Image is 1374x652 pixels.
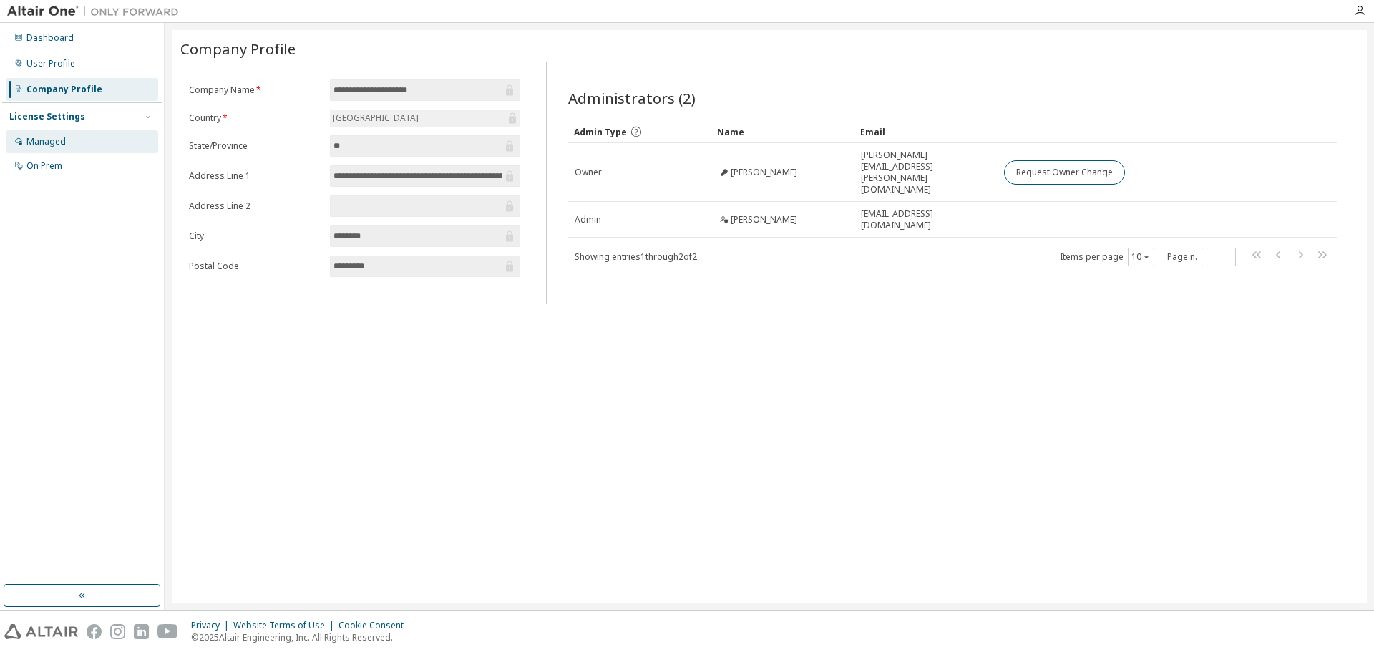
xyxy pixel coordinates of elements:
[4,624,78,639] img: altair_logo.svg
[575,167,602,178] span: Owner
[731,214,797,225] span: [PERSON_NAME]
[233,620,338,631] div: Website Terms of Use
[1167,248,1236,266] span: Page n.
[7,4,186,19] img: Altair One
[26,32,74,44] div: Dashboard
[189,200,321,212] label: Address Line 2
[189,230,321,242] label: City
[134,624,149,639] img: linkedin.svg
[26,160,62,172] div: On Prem
[26,58,75,69] div: User Profile
[575,250,697,263] span: Showing entries 1 through 2 of 2
[860,120,992,143] div: Email
[331,110,421,126] div: [GEOGRAPHIC_DATA]
[26,84,102,95] div: Company Profile
[568,88,696,108] span: Administrators (2)
[191,620,233,631] div: Privacy
[87,624,102,639] img: facebook.svg
[717,120,849,143] div: Name
[1060,248,1154,266] span: Items per page
[338,620,412,631] div: Cookie Consent
[26,136,66,147] div: Managed
[861,150,991,195] span: [PERSON_NAME][EMAIL_ADDRESS][PERSON_NAME][DOMAIN_NAME]
[731,167,797,178] span: [PERSON_NAME]
[157,624,178,639] img: youtube.svg
[861,208,991,231] span: [EMAIL_ADDRESS][DOMAIN_NAME]
[180,39,296,59] span: Company Profile
[1004,160,1125,185] button: Request Owner Change
[575,214,601,225] span: Admin
[1131,251,1151,263] button: 10
[189,140,321,152] label: State/Province
[189,112,321,124] label: Country
[9,111,85,122] div: License Settings
[110,624,125,639] img: instagram.svg
[574,126,627,138] span: Admin Type
[189,261,321,272] label: Postal Code
[330,110,520,127] div: [GEOGRAPHIC_DATA]
[189,84,321,96] label: Company Name
[189,170,321,182] label: Address Line 1
[191,631,412,643] p: © 2025 Altair Engineering, Inc. All Rights Reserved.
